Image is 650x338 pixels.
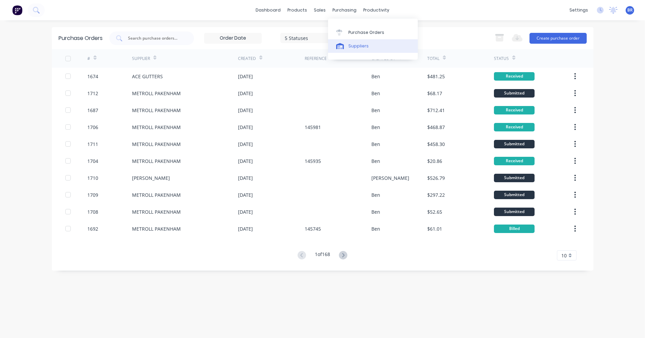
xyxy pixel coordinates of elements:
[87,157,98,165] div: 1704
[87,141,98,148] div: 1711
[252,5,284,15] a: dashboard
[427,73,445,80] div: $481.25
[87,73,98,80] div: 1674
[285,34,333,41] div: 5 Statuses
[132,90,181,97] div: METROLL PAKENHAM
[371,225,380,232] div: Ben
[348,29,384,36] div: Purchase Orders
[238,191,253,198] div: [DATE]
[132,141,181,148] div: METROLL PAKENHAM
[87,174,98,182] div: 1710
[494,89,535,98] div: Submitted
[494,72,535,81] div: Received
[427,141,445,148] div: $458.30
[371,174,409,182] div: [PERSON_NAME]
[87,191,98,198] div: 1709
[371,124,380,131] div: Ben
[427,124,445,131] div: $468.87
[305,124,321,131] div: 145981
[494,174,535,182] div: Submitted
[427,191,445,198] div: $297.22
[127,35,183,42] input: Search purchase orders...
[305,56,327,62] div: Reference
[87,225,98,232] div: 1692
[238,73,253,80] div: [DATE]
[494,140,535,148] div: Submitted
[494,56,509,62] div: Status
[494,123,535,131] div: Received
[132,124,181,131] div: METROLL PAKENHAM
[328,39,418,53] a: Suppliers
[427,56,439,62] div: Total
[360,5,393,15] div: productivity
[132,174,170,182] div: [PERSON_NAME]
[627,7,633,13] span: BR
[238,157,253,165] div: [DATE]
[561,252,567,259] span: 10
[315,251,330,260] div: 1 of 168
[371,73,380,80] div: Ben
[87,208,98,215] div: 1708
[529,33,587,44] button: Create purchase order
[494,191,535,199] div: Submitted
[371,141,380,148] div: Ben
[12,5,22,15] img: Factory
[238,225,253,232] div: [DATE]
[371,208,380,215] div: Ben
[238,90,253,97] div: [DATE]
[348,43,369,49] div: Suppliers
[87,124,98,131] div: 1706
[132,107,181,114] div: METROLL PAKENHAM
[371,107,380,114] div: Ben
[494,106,535,114] div: Received
[371,157,380,165] div: Ben
[238,107,253,114] div: [DATE]
[494,157,535,165] div: Received
[238,56,256,62] div: Created
[238,174,253,182] div: [DATE]
[132,225,181,232] div: METROLL PAKENHAM
[427,157,442,165] div: $20.86
[284,5,310,15] div: products
[238,124,253,131] div: [DATE]
[87,56,90,62] div: #
[132,157,181,165] div: METROLL PAKENHAM
[371,191,380,198] div: Ben
[494,208,535,216] div: Submitted
[87,107,98,114] div: 1687
[371,90,380,97] div: Ben
[87,90,98,97] div: 1712
[305,225,321,232] div: 145745
[132,208,181,215] div: METROLL PAKENHAM
[305,157,321,165] div: 145935
[132,73,163,80] div: ACE GUTTERS
[427,174,445,182] div: $526.79
[427,225,442,232] div: $61.01
[132,56,150,62] div: Supplier
[238,141,253,148] div: [DATE]
[328,25,418,39] a: Purchase Orders
[204,33,261,43] input: Order Date
[427,208,442,215] div: $52.65
[132,191,181,198] div: METROLL PAKENHAM
[310,5,329,15] div: sales
[427,90,442,97] div: $68.17
[59,34,103,42] div: Purchase Orders
[329,5,360,15] div: purchasing
[238,208,253,215] div: [DATE]
[566,5,591,15] div: settings
[494,225,535,233] div: Billed
[427,107,445,114] div: $712.41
